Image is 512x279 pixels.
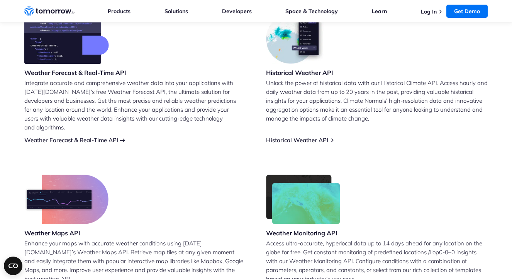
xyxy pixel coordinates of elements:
h3: Historical Weather API [266,68,333,77]
button: Open CMP widget [4,257,22,275]
h3: Weather Maps API [24,229,109,237]
h3: Weather Forecast & Real-Time API [24,68,126,77]
a: Home link [24,5,75,17]
a: Products [108,8,131,15]
a: Historical Weather API [266,136,328,144]
p: Integrate accurate and comprehensive weather data into your applications with [DATE][DOMAIN_NAME]... [24,78,246,132]
a: Learn [372,8,387,15]
a: Developers [222,8,252,15]
a: Log In [421,8,437,15]
a: Solutions [164,8,188,15]
a: Get Demo [446,5,488,18]
p: Unlock the power of historical data with our Historical Climate API. Access hourly and daily weat... [266,78,488,123]
a: Weather Forecast & Real-Time API [24,136,118,144]
h3: Weather Monitoring API [266,229,340,237]
a: Space & Technology [285,8,338,15]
